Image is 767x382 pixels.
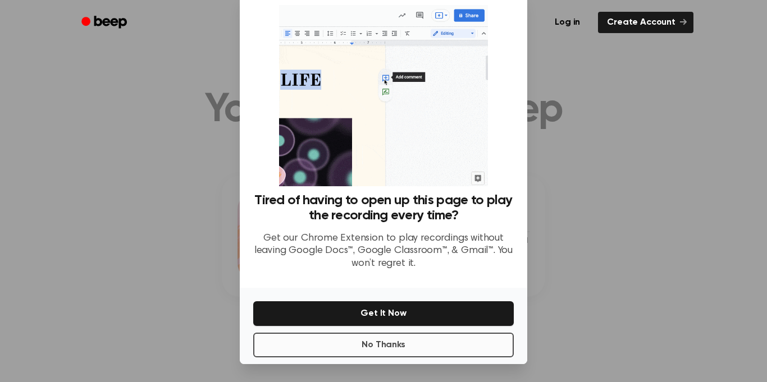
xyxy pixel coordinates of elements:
[253,232,514,270] p: Get our Chrome Extension to play recordings without leaving Google Docs™, Google Classroom™, & Gm...
[253,193,514,223] h3: Tired of having to open up this page to play the recording every time?
[253,333,514,357] button: No Thanks
[279,5,487,186] img: Beep extension in action
[598,12,693,33] a: Create Account
[544,10,591,35] a: Log in
[74,12,137,34] a: Beep
[253,301,514,326] button: Get It Now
